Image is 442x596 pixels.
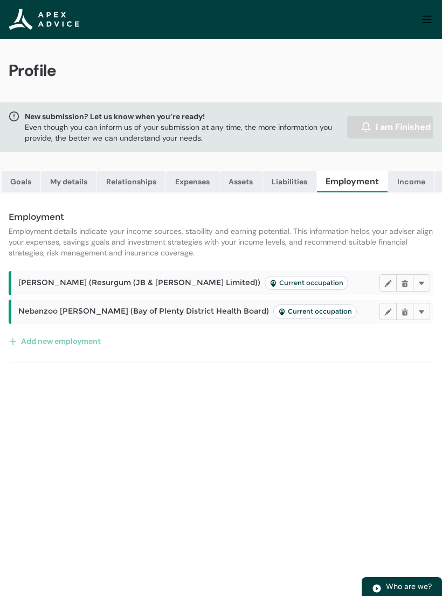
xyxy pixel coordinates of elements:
[372,584,382,593] img: play.svg
[9,332,101,350] button: Add new employment
[2,171,40,192] a: Goals
[379,303,397,320] button: Edit
[361,122,371,133] img: alarm.svg
[9,211,433,224] h4: Employment
[278,307,352,316] span: Current occupation
[270,279,343,287] span: Current occupation
[420,13,433,26] img: Apex Advice Group
[317,171,388,192] a: Employment
[18,276,348,290] span: [PERSON_NAME] (Resurgum (JB & [PERSON_NAME] Limited))
[265,276,348,290] lightning-badge: Current occupation
[413,274,430,292] button: More
[396,274,413,292] button: Delete
[97,171,165,192] a: Relationships
[273,304,357,318] lightning-badge: Current occupation
[263,171,316,192] a: Liabilities
[219,171,262,192] a: Assets
[166,171,219,192] a: Expenses
[9,226,433,258] p: Employment details indicate your income sources, stability and earning potential. This informatio...
[25,122,343,143] p: Even though you can inform us of your submission at any time, the more information you provide, t...
[376,121,431,134] span: I am Finished
[25,111,343,122] span: New submission? Let us know when you’re ready!
[388,171,434,192] a: Income
[413,303,430,320] button: More
[9,9,79,30] img: Apex Advice Group
[41,171,96,192] a: My details
[347,116,433,138] button: I am Finished
[379,274,397,292] button: Edit
[396,303,413,320] button: Delete
[9,60,57,81] span: Profile
[18,304,357,318] span: Nebanzoo [PERSON_NAME] (Bay of Plenty District Health Board)
[386,581,432,591] span: Who are we?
